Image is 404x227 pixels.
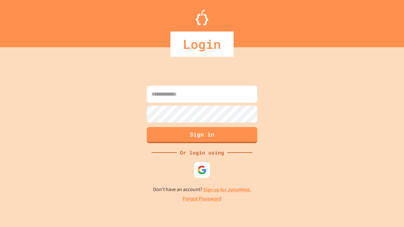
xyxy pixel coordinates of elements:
[197,165,207,175] img: google-icon.svg
[153,186,251,194] p: Don't have an account?
[170,32,234,57] div: Login
[196,9,208,25] img: Logo.svg
[203,186,251,193] a: Sign up for JuiceMind.
[183,195,221,203] a: Forgot Password
[147,127,257,143] button: Sign in
[177,149,227,156] div: Or login using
